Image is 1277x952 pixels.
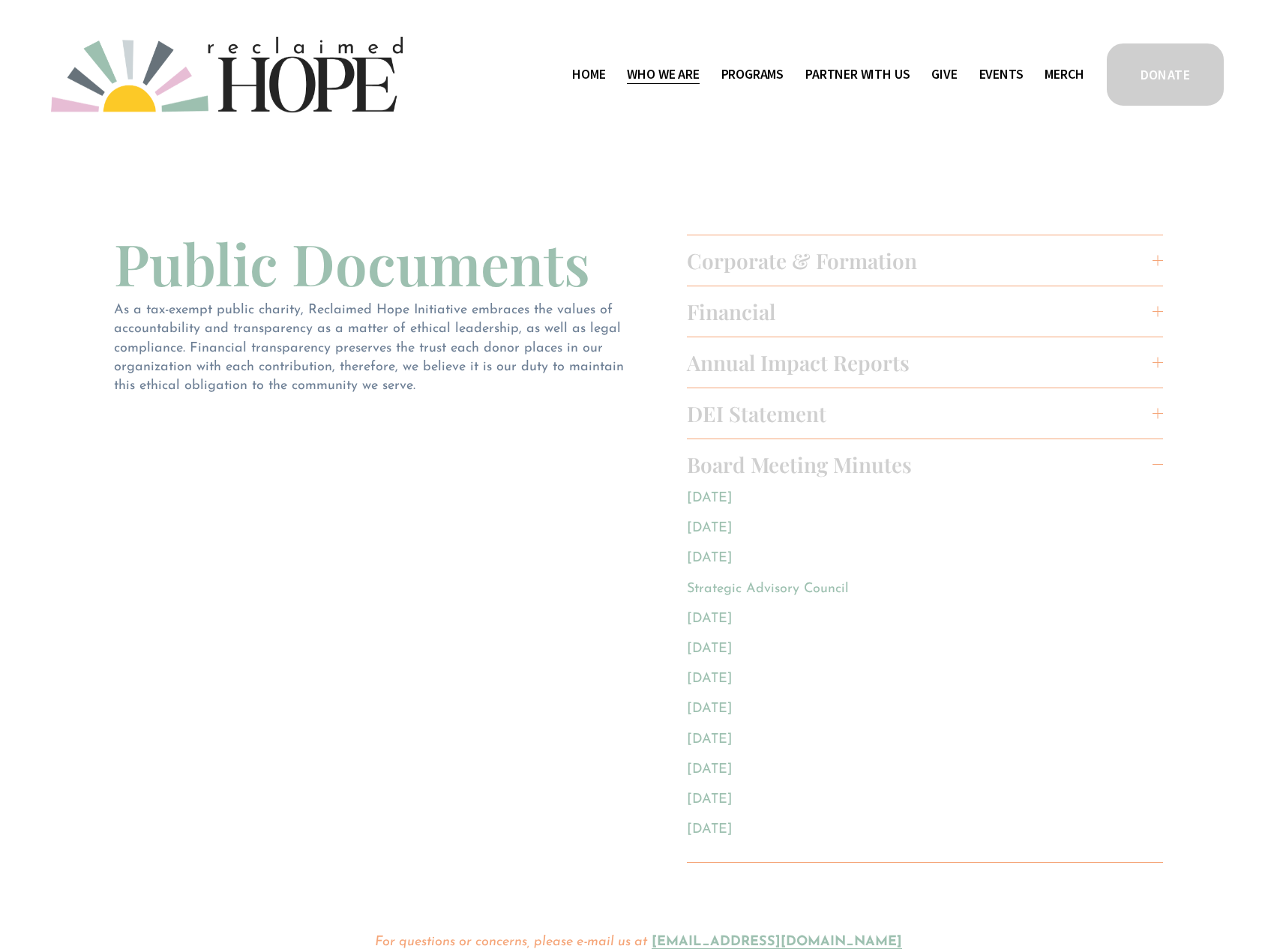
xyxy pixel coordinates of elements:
button: Corporate & Formation [687,235,1164,286]
em: For questions or concerns, please e-mail us at [375,936,647,949]
span: Financial [687,298,1153,325]
a: Merch [1045,63,1084,87]
a: [DATE] [687,702,733,716]
a: [DATE] [687,763,733,777]
span: Annual Impact Reports [687,349,1153,376]
button: Annual Impact Reports [687,337,1164,388]
button: DEI Statement [687,388,1164,439]
button: Board Meeting Minutes [687,439,1164,489]
a: [EMAIL_ADDRESS][DOMAIN_NAME] [652,936,902,949]
a: Home [572,63,605,87]
a: [DATE] [687,612,733,626]
a: [DATE] [687,733,733,747]
img: Reclaimed Hope Initiative [51,37,403,112]
a: [DATE] [687,793,733,807]
a: folder dropdown [721,63,784,87]
span: Partner With Us [805,64,910,85]
a: Strategic Advisory Council [687,582,849,596]
span: DEI Statement [687,400,1153,427]
a: [DATE] [687,552,733,565]
span: Programs [721,64,784,85]
button: Financial [687,286,1164,337]
a: [DATE] [687,492,733,505]
span: Who We Are [627,64,699,85]
a: [DATE] [687,823,733,837]
a: [DATE] [687,672,733,686]
a: folder dropdown [805,63,910,87]
a: Events [979,63,1024,87]
a: Give [931,63,957,87]
a: DONATE [1105,41,1226,108]
span: Board Meeting Minutes [687,451,1153,478]
a: [DATE] [687,522,733,535]
div: Board Meeting Minutes [687,489,1164,862]
span: Public Documents [114,225,590,301]
a: folder dropdown [627,63,699,87]
span: Corporate & Formation [687,247,1153,274]
a: [DATE] [687,642,733,656]
span: As a tax-exempt public charity, Reclaimed Hope Initiative embraces the values of accountability a... [114,304,628,393]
